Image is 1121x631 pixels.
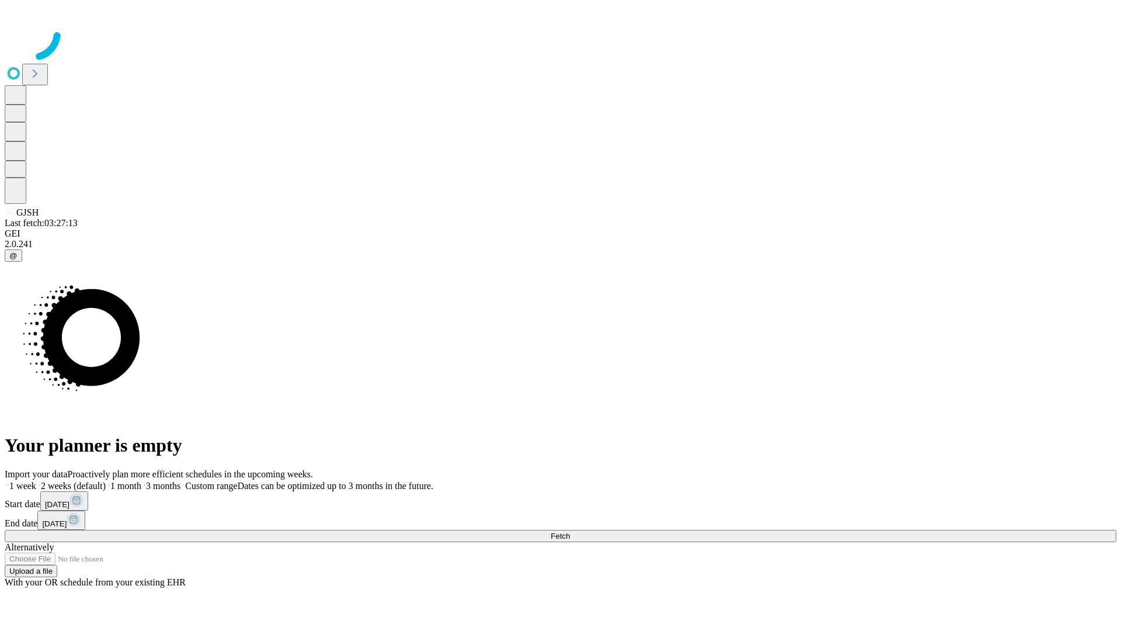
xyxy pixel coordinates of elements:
[45,500,69,509] span: [DATE]
[146,481,180,491] span: 3 months
[40,491,88,511] button: [DATE]
[5,435,1116,456] h1: Your planner is empty
[5,218,78,228] span: Last fetch: 03:27:13
[5,577,186,587] span: With your OR schedule from your existing EHR
[551,532,570,540] span: Fetch
[5,491,1116,511] div: Start date
[5,542,54,552] span: Alternatively
[238,481,433,491] span: Dates can be optimized up to 3 months in the future.
[185,481,237,491] span: Custom range
[16,207,39,217] span: GJSH
[5,469,68,479] span: Import your data
[9,481,36,491] span: 1 week
[5,530,1116,542] button: Fetch
[5,239,1116,249] div: 2.0.241
[37,511,85,530] button: [DATE]
[41,481,106,491] span: 2 weeks (default)
[9,251,18,260] span: @
[5,228,1116,239] div: GEI
[5,249,22,262] button: @
[5,511,1116,530] div: End date
[110,481,141,491] span: 1 month
[42,519,67,528] span: [DATE]
[5,565,57,577] button: Upload a file
[68,469,313,479] span: Proactively plan more efficient schedules in the upcoming weeks.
